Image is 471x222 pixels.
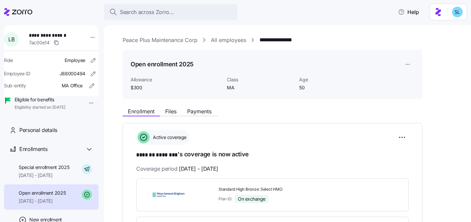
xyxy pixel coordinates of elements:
[136,165,218,173] span: Coverage period
[145,187,193,202] img: Mass General Brigham
[60,70,85,77] span: J88000494
[151,134,187,141] span: Active coverage
[19,190,66,196] span: Open enrollment 2025
[131,60,194,68] h1: Open enrollment 2025
[4,70,30,77] span: Employee ID
[238,196,265,202] span: On exchange
[227,84,294,91] span: MA
[15,96,65,103] span: Eligible for benefits
[219,196,232,202] span: Plan ID:
[19,145,47,153] span: Enrollments
[187,109,212,114] span: Payments
[8,37,14,42] span: L B
[299,84,366,91] span: 50
[211,36,246,44] a: All employees
[219,187,335,192] span: Standard High Bronze: Select HMO
[15,105,65,110] span: Eligibility started on [DATE]
[4,57,13,64] span: Role
[393,5,424,19] button: Help
[19,172,70,179] span: [DATE] - [DATE]
[131,84,222,91] span: $300
[179,165,218,173] span: [DATE] - [DATE]
[104,4,237,20] button: Search across Zorro...
[452,7,463,17] img: 7c620d928e46699fcfb78cede4daf1d1
[65,57,85,64] span: Employee
[4,82,26,89] span: Sub-entity
[398,8,419,16] span: Help
[19,164,70,171] span: Special enrollment 2025
[123,36,198,44] a: Peace Plus Maintenance Corp
[165,109,177,114] span: Files
[128,109,155,114] span: Enrollment
[299,76,366,83] span: Age
[29,39,50,46] span: 7ac00e14
[19,126,57,134] span: Personal details
[19,198,66,204] span: [DATE] - [DATE]
[120,8,174,16] span: Search across Zorro...
[131,76,222,83] span: Allowance
[227,76,294,83] span: Class
[136,150,409,159] h1: 's coverage is now active
[62,82,83,89] span: MA Office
